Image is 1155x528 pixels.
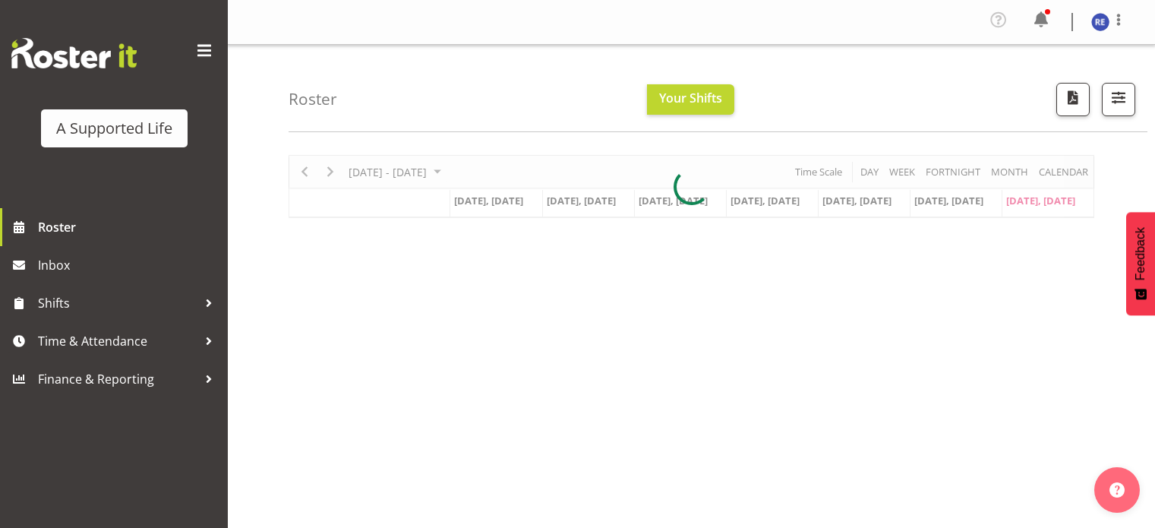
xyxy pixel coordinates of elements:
[659,90,722,106] span: Your Shifts
[1134,227,1147,280] span: Feedback
[289,90,337,108] h4: Roster
[38,368,197,390] span: Finance & Reporting
[1102,83,1135,116] button: Filter Shifts
[1056,83,1090,116] button: Download a PDF of the roster according to the set date range.
[647,84,734,115] button: Your Shifts
[38,254,220,277] span: Inbox
[11,38,137,68] img: Rosterit website logo
[38,330,197,353] span: Time & Attendance
[1091,13,1109,31] img: roby-emmanuel9769.jpg
[56,117,172,140] div: A Supported Life
[1109,482,1125,498] img: help-xxl-2.png
[1126,212,1155,315] button: Feedback - Show survey
[38,216,220,239] span: Roster
[38,292,197,315] span: Shifts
